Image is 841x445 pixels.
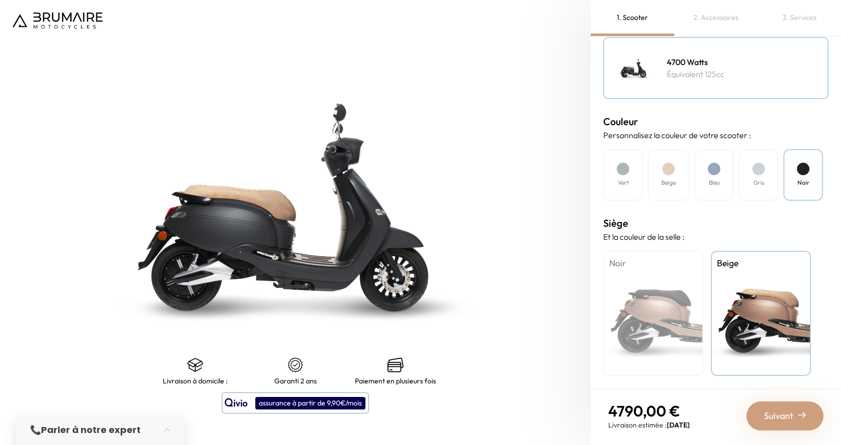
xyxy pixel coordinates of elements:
img: right-arrow-2.png [798,411,806,419]
img: certificat-de-garantie.png [287,357,303,373]
span: [DATE] [667,420,690,429]
h3: Couleur [603,114,828,129]
p: Et la couleur de la selle : [603,231,828,243]
p: Paiement en plusieurs fois [355,377,436,385]
img: Scooter [609,43,659,93]
h4: Bleu [709,178,720,187]
h4: 4700 Watts [667,56,724,68]
div: assurance à partir de 9,90€/mois [255,397,365,409]
button: assurance à partir de 9,90€/mois [222,392,369,413]
p: Équivalent 125cc [667,68,724,80]
h3: Siège [603,216,828,231]
h4: Beige [717,257,805,270]
span: Suivant [764,409,793,423]
img: logo qivio [225,397,248,409]
p: Livraison à domicile : [163,377,228,385]
h4: Beige [661,178,676,187]
p: Personnalisez la couleur de votre scooter : [603,129,828,141]
img: Logo de Brumaire [13,13,103,29]
h4: Noir [609,257,697,270]
img: shipping.png [187,357,203,373]
h4: Noir [797,178,809,187]
p: Livraison estimée : [608,420,690,430]
img: credit-cards.png [387,357,403,373]
h4: Gris [753,178,764,187]
h4: Vert [618,178,629,187]
p: 4790,00 € [608,402,690,420]
p: Garanti 2 ans [274,377,317,385]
